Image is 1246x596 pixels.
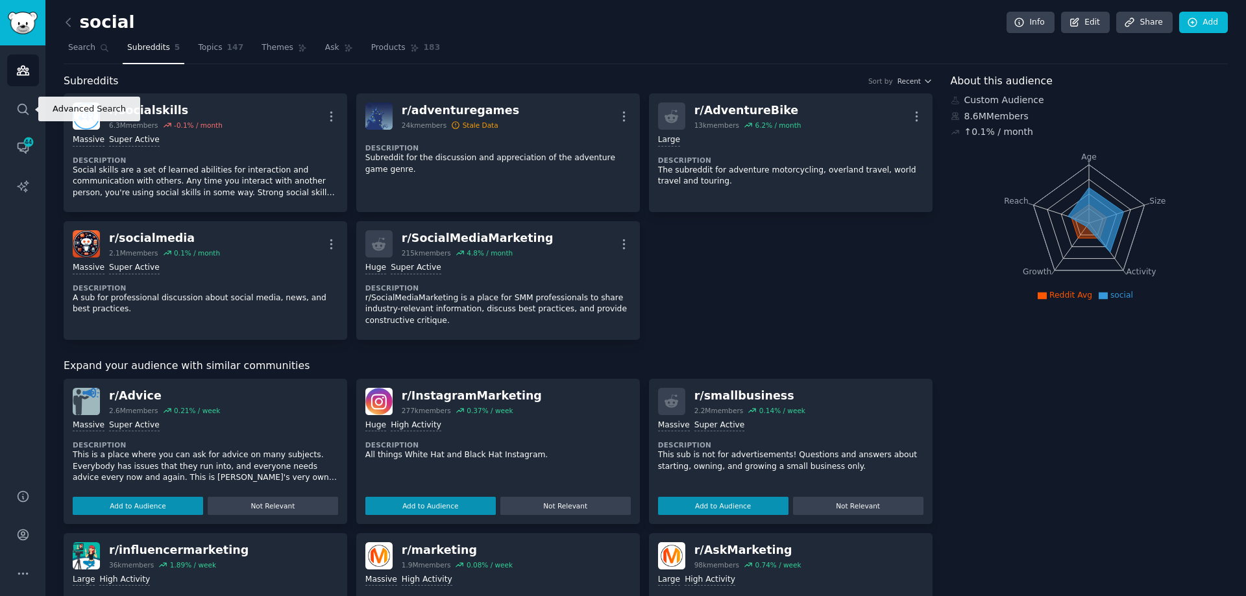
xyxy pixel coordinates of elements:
[467,248,513,257] div: 4.8 % / month
[755,121,801,130] div: 6.2 % / month
[694,542,801,558] div: r/ AskMarketing
[658,156,923,165] dt: Description
[365,420,386,432] div: Huge
[951,110,1228,123] div: 8.6M Members
[73,542,100,569] img: influencermarketing
[1149,196,1166,205] tspan: Size
[1049,291,1092,300] span: Reddit Avg
[227,42,244,54] span: 147
[73,420,104,432] div: Massive
[371,42,406,54] span: Products
[73,574,95,586] div: Large
[658,420,690,432] div: Massive
[174,248,220,257] div: 0.1 % / month
[68,42,95,54] span: Search
[868,77,893,86] div: Sort by
[365,440,631,449] dt: Description
[73,440,338,449] dt: Description
[1007,12,1055,34] a: Info
[951,93,1228,107] div: Custom Audience
[356,221,640,340] a: r/SocialMediaMarketing215kmembers4.8% / monthHugeSuper ActiveDescriptionr/SocialMediaMarketing is...
[365,152,631,175] p: Subreddit for the discussion and appreciation of the adventure game genre.
[193,38,248,64] a: Topics147
[109,102,223,119] div: r/ socialskills
[463,121,498,130] div: Stale Data
[1023,267,1051,276] tspan: Growth
[402,230,554,246] div: r/ SocialMediaMarketing
[402,574,452,586] div: High Activity
[321,38,358,64] a: Ask
[356,93,640,212] a: adventuregamesr/adventuregames24kmembersStale DataDescriptionSubreddit for the discussion and app...
[64,73,119,89] span: Subreddits
[175,42,180,54] span: 5
[694,121,739,130] div: 13k members
[694,406,744,415] div: 2.2M members
[658,440,923,449] dt: Description
[365,262,386,274] div: Huge
[8,12,38,34] img: GummySearch logo
[73,283,338,292] dt: Description
[73,102,100,130] img: socialskills
[73,156,338,165] dt: Description
[109,121,158,130] div: 6.3M members
[467,406,513,415] div: 0.37 % / week
[365,102,393,130] img: adventuregames
[694,560,739,569] div: 98k members
[402,406,451,415] div: 277k members
[402,102,519,119] div: r/ adventuregames
[64,12,134,33] h2: social
[402,542,513,558] div: r/ marketing
[367,38,445,64] a: Products183
[424,42,441,54] span: 183
[262,42,293,54] span: Themes
[467,560,513,569] div: 0.08 % / week
[109,262,160,274] div: Super Active
[793,497,923,515] button: Not Relevant
[694,102,801,119] div: r/ AdventureBike
[174,406,220,415] div: 0.21 % / week
[325,42,339,54] span: Ask
[391,420,441,432] div: High Activity
[365,449,631,461] p: All things White Hat and Black Hat Instagram.
[109,420,160,432] div: Super Active
[109,560,154,569] div: 36k members
[73,449,338,484] p: This is a place where you can ask for advice on many subjects. Everybody has issues that they run...
[365,542,393,569] img: marketing
[658,497,788,515] button: Add to Audience
[649,93,933,212] a: r/AdventureBike13kmembers6.2% / monthLargeDescriptionThe subreddit for adventure motorcycling, ov...
[73,292,338,315] p: A sub for professional discussion about social media, news, and best practices.
[391,262,441,274] div: Super Active
[365,388,393,415] img: InstagramMarketing
[1061,12,1110,34] a: Edit
[755,560,801,569] div: 0.74 % / week
[658,134,680,147] div: Large
[1179,12,1228,34] a: Add
[123,38,184,64] a: Subreddits5
[23,137,34,147] span: 44
[402,121,446,130] div: 24k members
[500,497,631,515] button: Not Relevant
[694,420,745,432] div: Super Active
[1004,196,1029,205] tspan: Reach
[658,449,923,472] p: This sub is not for advertisements! Questions and answers about starting, owning, and growing a s...
[109,542,249,558] div: r/ influencermarketing
[109,248,158,257] div: 2.1M members
[64,358,310,374] span: Expand your audience with similar communities
[1116,12,1172,34] a: Share
[73,388,100,415] img: Advice
[951,73,1053,89] span: About this audience
[174,121,223,130] div: -0.1 % / month
[365,292,631,327] p: r/SocialMediaMarketing is a place for SMM professionals to share industry-relevant information, d...
[898,77,933,86] button: Recent
[1081,152,1097,161] tspan: Age
[402,560,451,569] div: 1.9M members
[1110,291,1133,300] span: social
[208,497,338,515] button: Not Relevant
[1126,267,1156,276] tspan: Activity
[73,165,338,199] p: Social skills are a set of learned abilities for interaction and communication with others. Any t...
[365,574,397,586] div: Massive
[658,542,685,569] img: AskMarketing
[402,248,451,257] div: 215k members
[198,42,222,54] span: Topics
[365,497,496,515] button: Add to Audience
